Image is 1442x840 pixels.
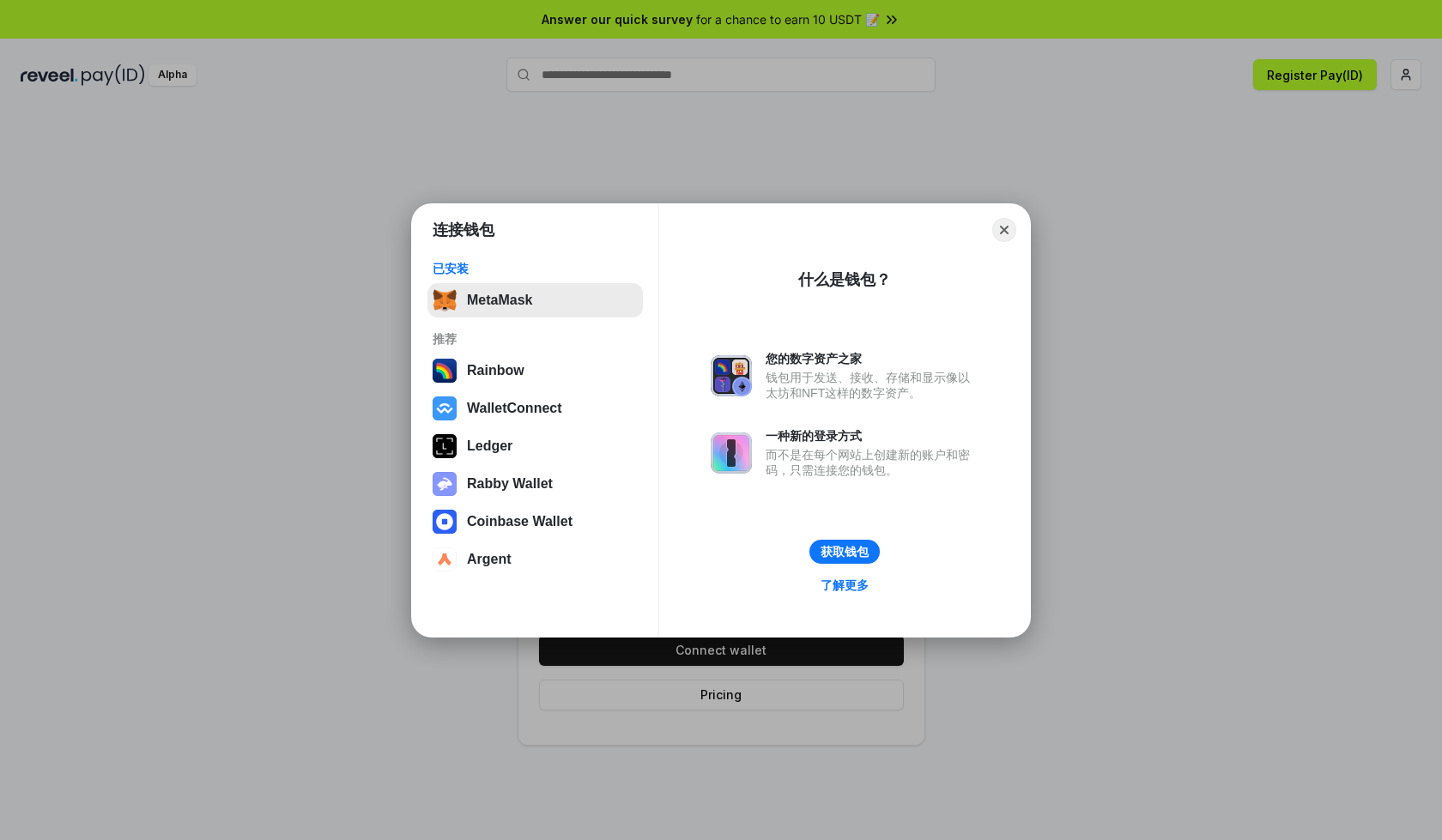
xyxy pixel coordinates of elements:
[467,514,573,529] div: Coinbase Wallet
[433,261,638,276] div: 已安装
[427,391,643,426] button: WalletConnect
[798,269,891,290] div: 什么是钱包？
[821,544,869,559] div: 获取钱包
[467,293,532,308] div: MetaMask
[766,370,978,401] div: 钱包用于发送、接收、存储和显示像以太坊和NFT这样的数字资产。
[433,331,638,347] div: 推荐
[467,438,512,454] div: Ledger
[809,540,880,564] button: 获取钱包
[766,447,978,478] div: 而不是在每个网站上创建新的账户和密码，只需连接您的钱包。
[427,505,643,539] button: Coinbase Wallet
[711,432,752,474] img: svg+xml,%3Csvg%20xmlns%3D%22http%3A%2F%2Fwww.w3.org%2F2000%2Fsvg%22%20fill%3D%22none%22%20viewBox...
[467,552,512,567] div: Argent
[433,288,457,312] img: svg+xml,%3Csvg%20fill%3D%22none%22%20height%3D%2233%22%20viewBox%3D%220%200%2035%2033%22%20width%...
[427,542,643,577] button: Argent
[711,355,752,396] img: svg+xml,%3Csvg%20xmlns%3D%22http%3A%2F%2Fwww.w3.org%2F2000%2Fsvg%22%20fill%3D%22none%22%20viewBox...
[433,510,457,534] img: svg+xml,%3Csvg%20width%3D%2228%22%20height%3D%2228%22%20viewBox%3D%220%200%2028%2028%22%20fill%3D...
[433,396,457,420] img: svg+xml,%3Csvg%20width%3D%2228%22%20height%3D%2228%22%20viewBox%3D%220%200%2028%2028%22%20fill%3D...
[427,467,643,501] button: Rabby Wallet
[433,434,457,458] img: svg+xml,%3Csvg%20xmlns%3D%22http%3A%2F%2Fwww.w3.org%2F2000%2Fsvg%22%20width%3D%2228%22%20height%3...
[433,547,457,571] img: svg+xml,%3Csvg%20width%3D%2228%22%20height%3D%2228%22%20viewBox%3D%220%200%2028%2028%22%20fill%3D...
[427,354,643,388] button: Rainbow
[427,283,643,317] button: MetaMask
[766,428,978,444] div: 一种新的登录方式
[427,429,643,463] button: Ledger
[766,351,978,366] div: 您的数字资产之家
[433,359,457,383] img: svg+xml,%3Csvg%20width%3D%22120%22%20height%3D%22120%22%20viewBox%3D%220%200%20120%20120%22%20fil...
[433,472,457,496] img: svg+xml,%3Csvg%20xmlns%3D%22http%3A%2F%2Fwww.w3.org%2F2000%2Fsvg%22%20fill%3D%22none%22%20viewBox...
[467,363,524,378] div: Rainbow
[992,218,1016,242] button: Close
[433,220,494,240] h1: 连接钱包
[821,577,869,593] div: 了解更多
[467,401,562,416] div: WalletConnect
[467,476,553,492] div: Rabby Wallet
[810,574,879,596] a: 了解更多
